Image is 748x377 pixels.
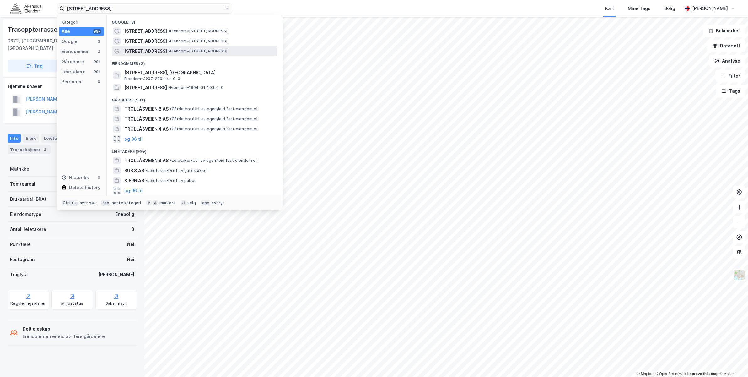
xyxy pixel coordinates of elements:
[168,49,170,53] span: •
[170,117,258,122] span: Gårdeiere • Utl. av egen/leid fast eiendom el.
[124,84,167,91] span: [STREET_ADDRESS]
[170,107,258,112] span: Gårdeiere • Utl. av egen/leid fast eiendom el.
[62,20,104,25] div: Kategori
[170,117,172,121] span: •
[8,145,51,154] div: Transaksjoner
[131,226,134,233] div: 0
[112,200,141,205] div: neste kategori
[170,127,172,131] span: •
[10,195,46,203] div: Bruksareal (BRA)
[10,271,28,278] div: Tinglyst
[664,5,675,12] div: Bolig
[93,29,101,34] div: 99+
[145,178,147,183] span: •
[8,60,62,72] button: Tag
[170,158,258,163] span: Leietaker • Utl. av egen/leid fast eiendom el.
[8,25,68,35] div: Trasoppterrassen 6
[703,25,745,37] button: Bokmerker
[115,210,134,218] div: Enebolig
[96,49,101,54] div: 2
[101,200,110,206] div: tab
[655,372,686,376] a: OpenStreetMap
[145,178,196,183] span: Leietaker • Drift av puber
[93,69,101,74] div: 99+
[709,55,745,67] button: Analyse
[62,48,89,55] div: Eiendommer
[212,200,224,205] div: avbryt
[62,174,89,181] div: Historikk
[124,105,169,113] span: TROLLÅSVEIEN 8 AS
[170,158,172,163] span: •
[159,200,176,205] div: markere
[187,200,196,205] div: velg
[124,177,144,184] span: 8'ERN AS
[168,29,227,34] span: Eiendom • [STREET_ADDRESS]
[62,78,82,85] div: Personer
[124,157,169,164] span: TROLLÅSVEIEN 8 AS
[10,210,41,218] div: Eiendomstype
[168,39,170,43] span: •
[98,271,134,278] div: [PERSON_NAME]
[107,56,283,68] div: Eiendommer (2)
[10,241,31,248] div: Punktleie
[170,107,172,111] span: •
[127,241,134,248] div: Nei
[10,3,41,14] img: akershus-eiendom-logo.9091f326c980b4bce74ccdd9f866810c.svg
[8,83,137,90] div: Hjemmelshaver
[107,15,283,26] div: Google (3)
[107,93,283,104] div: Gårdeiere (99+)
[10,256,35,263] div: Festegrunn
[168,85,223,90] span: Eiendom • 1804-31-103-0-0
[692,5,728,12] div: [PERSON_NAME]
[124,115,169,123] span: TROLLÅSVEIEN 6 AS
[96,79,101,84] div: 0
[41,134,69,143] div: Leietakere
[170,127,258,132] span: Gårdeiere • Utl. av egen/leid fast eiendom el.
[127,256,134,263] div: Nei
[42,146,48,153] div: 2
[201,200,211,206] div: esc
[124,125,169,133] span: TROLLÅSVEIEN 4 AS
[717,347,748,377] div: Kontrollprogram for chat
[62,28,70,35] div: Alle
[8,37,87,52] div: 0672, [GEOGRAPHIC_DATA], [GEOGRAPHIC_DATA]
[145,168,147,173] span: •
[64,4,224,13] input: Søk på adresse, matrikkel, gårdeiere, leietakere eller personer
[605,5,614,12] div: Kart
[124,187,143,194] button: og 96 til
[96,175,101,180] div: 0
[93,59,101,64] div: 99+
[23,333,105,340] div: Eiendommen er eid av flere gårdeiere
[62,38,78,45] div: Google
[10,165,30,173] div: Matrikkel
[707,40,745,52] button: Datasett
[107,144,283,156] div: Leietakere (99+)
[80,200,96,205] div: nytt søk
[124,167,144,174] span: SUB 8 AS
[124,76,180,81] span: Eiendom • 3207-239-141-0-0
[69,184,100,191] div: Delete history
[717,347,748,377] iframe: Chat Widget
[628,5,650,12] div: Mine Tags
[124,69,275,76] span: [STREET_ADDRESS], [GEOGRAPHIC_DATA]
[10,226,46,233] div: Antall leietakere
[10,301,46,306] div: Reguleringsplaner
[105,301,127,306] div: Saksinnsyn
[23,134,39,143] div: Eiere
[145,168,209,173] span: Leietaker • Drift av gatekjøkken
[23,325,105,333] div: Delt eieskap
[168,29,170,33] span: •
[124,47,167,55] span: [STREET_ADDRESS]
[8,134,21,143] div: Info
[124,37,167,45] span: [STREET_ADDRESS]
[716,85,745,97] button: Tags
[637,372,654,376] a: Mapbox
[168,39,227,44] span: Eiendom • [STREET_ADDRESS]
[168,85,170,90] span: •
[96,39,101,44] div: 3
[124,135,143,143] button: og 96 til
[124,27,167,35] span: [STREET_ADDRESS]
[10,180,35,188] div: Tomteareal
[687,372,718,376] a: Improve this map
[62,58,84,65] div: Gårdeiere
